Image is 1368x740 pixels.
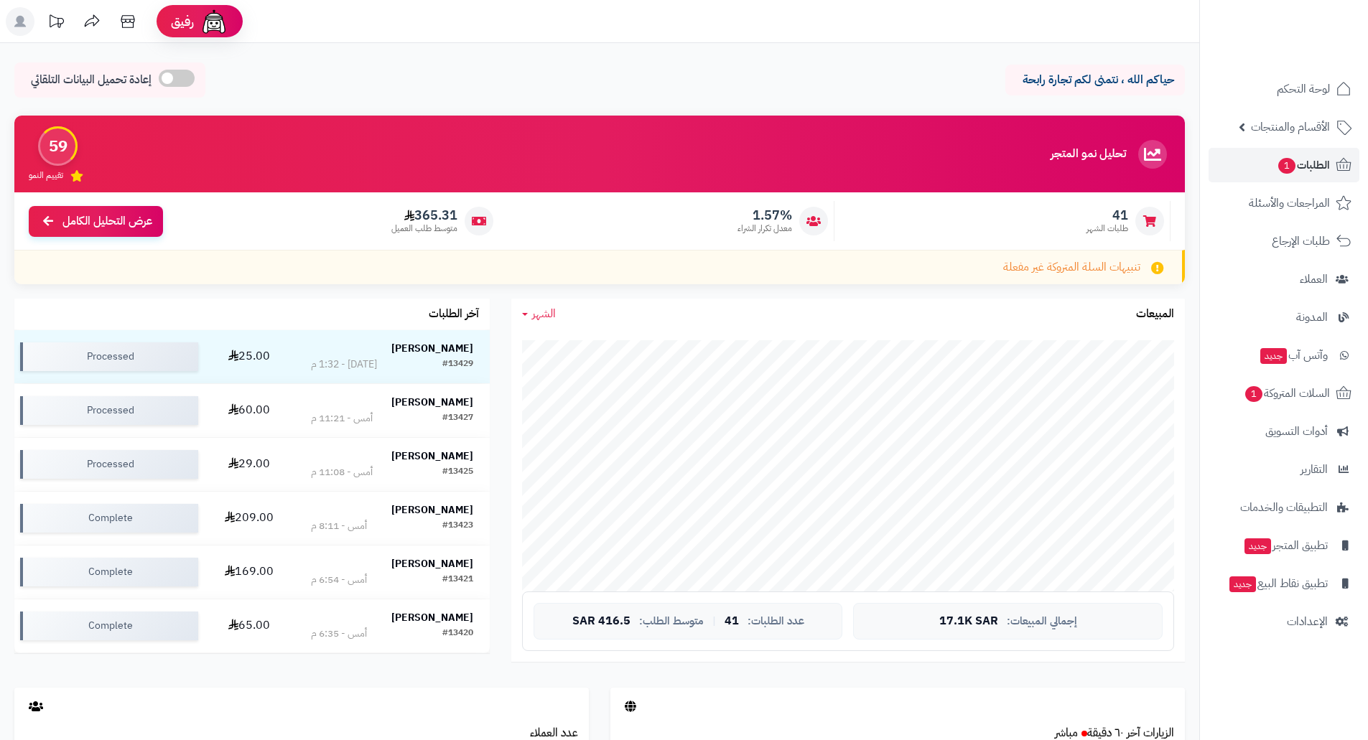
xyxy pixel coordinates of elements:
a: العملاء [1209,262,1359,296]
span: رفيق [171,13,194,30]
strong: [PERSON_NAME] [391,610,473,625]
td: 25.00 [204,330,294,383]
a: تطبيق المتجرجديد [1209,528,1359,563]
span: طلبات الإرجاع [1272,231,1330,251]
h3: تحليل نمو المتجر [1051,148,1126,161]
td: 209.00 [204,492,294,545]
div: #13427 [442,411,473,426]
div: Processed [20,396,198,425]
a: طلبات الإرجاع [1209,224,1359,258]
span: متوسط الطلب: [639,615,704,627]
span: الإعدادات [1287,612,1328,632]
div: Processed [20,450,198,479]
span: جديد [1229,576,1256,592]
td: 60.00 [204,384,294,437]
strong: [PERSON_NAME] [391,556,473,571]
div: Processed [20,342,198,371]
td: 65.00 [204,599,294,652]
span: | [712,616,716,627]
span: المراجعات والأسئلة [1249,193,1330,213]
h3: آخر الطلبات [429,308,479,321]
span: الأقسام والمنتجات [1251,117,1330,137]
div: Complete [20,504,198,533]
span: 41 [725,615,739,628]
span: 416.5 SAR [572,615,631,628]
div: #13420 [442,627,473,641]
div: أمس - 6:35 م [311,627,367,641]
a: لوحة التحكم [1209,72,1359,106]
span: جديد [1244,538,1271,554]
div: Complete [20,612,198,640]
p: حياكم الله ، نتمنى لكم تجارة رابحة [1016,72,1174,88]
span: 1 [1278,157,1295,174]
div: #13421 [442,573,473,587]
img: logo-2.png [1270,17,1354,47]
strong: [PERSON_NAME] [391,502,473,517]
a: التطبيقات والخدمات [1209,490,1359,525]
span: عرض التحليل الكامل [62,213,152,230]
span: الطلبات [1277,155,1330,175]
a: المراجعات والأسئلة [1209,186,1359,220]
span: تطبيق نقاط البيع [1228,573,1328,594]
a: وآتس آبجديد [1209,338,1359,373]
a: أدوات التسويق [1209,414,1359,449]
td: 29.00 [204,438,294,491]
span: وآتس آب [1259,345,1328,365]
span: عدد الطلبات: [748,615,804,627]
div: أمس - 8:11 م [311,519,367,533]
a: تطبيق نقاط البيعجديد [1209,566,1359,601]
strong: [PERSON_NAME] [391,449,473,464]
a: التقارير [1209,452,1359,487]
a: الطلبات1 [1209,148,1359,182]
span: معدل تكرار الشراء [737,223,792,235]
div: أمس - 6:54 م [311,573,367,587]
a: الإعدادات [1209,604,1359,639]
span: الشهر [532,305,556,322]
div: أمس - 11:21 م [311,411,373,426]
div: [DATE] - 1:32 م [311,357,377,372]
h3: المبيعات [1136,308,1174,321]
span: 41 [1087,207,1128,223]
div: أمس - 11:08 م [311,465,373,479]
span: 365.31 [391,207,457,223]
a: المدونة [1209,300,1359,334]
span: السلات المتروكة [1244,383,1330,403]
span: التقارير [1300,459,1328,479]
span: التطبيقات والخدمات [1240,497,1328,517]
a: الشهر [522,306,556,322]
a: تحديثات المنصة [38,7,74,39]
span: العملاء [1300,269,1328,289]
span: متوسط طلب العميل [391,223,457,235]
span: 1.57% [737,207,792,223]
div: #13425 [442,465,473,479]
span: جديد [1260,348,1287,364]
span: لوحة التحكم [1277,79,1330,99]
span: أدوات التسويق [1265,421,1328,441]
span: 17.1K SAR [939,615,998,628]
span: 1 [1244,385,1262,402]
span: تنبيهات السلة المتروكة غير مفعلة [1003,259,1140,276]
div: #13423 [442,519,473,533]
div: #13429 [442,357,473,372]
span: تقييم النمو [29,169,63,182]
span: طلبات الشهر [1087,223,1128,235]
span: إعادة تحميل البيانات التلقائي [31,72,152,88]
strong: [PERSON_NAME] [391,341,473,356]
span: تطبيق المتجر [1243,535,1328,556]
span: إجمالي المبيعات: [1007,615,1077,627]
a: عرض التحليل الكامل [29,206,163,237]
strong: [PERSON_NAME] [391,395,473,410]
span: المدونة [1296,307,1328,327]
a: السلات المتروكة1 [1209,376,1359,411]
div: Complete [20,558,198,586]
td: 169.00 [204,545,294,599]
img: ai-face.png [200,7,228,36]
